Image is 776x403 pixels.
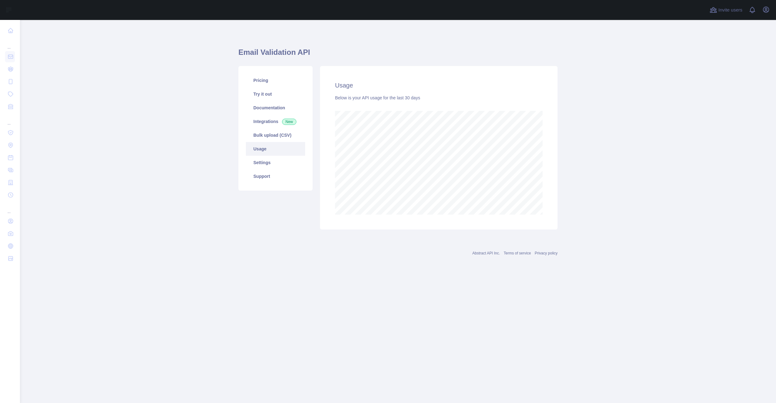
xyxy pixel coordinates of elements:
[335,95,543,101] div: Below is your API usage for the last 30 days
[246,87,305,101] a: Try it out
[718,7,742,14] span: Invite users
[238,47,558,62] h1: Email Validation API
[708,5,744,15] button: Invite users
[5,202,15,214] div: ...
[246,115,305,128] a: Integrations New
[5,37,15,50] div: ...
[5,113,15,126] div: ...
[335,81,543,90] h2: Usage
[246,101,305,115] a: Documentation
[246,169,305,183] a: Support
[472,251,500,255] a: Abstract API Inc.
[246,142,305,156] a: Usage
[504,251,531,255] a: Terms of service
[246,156,305,169] a: Settings
[535,251,558,255] a: Privacy policy
[246,73,305,87] a: Pricing
[282,119,296,125] span: New
[246,128,305,142] a: Bulk upload (CSV)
